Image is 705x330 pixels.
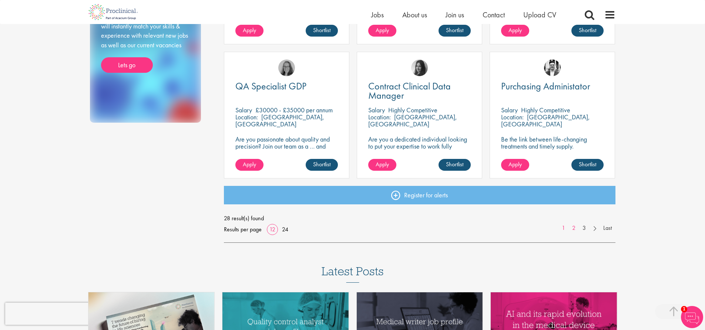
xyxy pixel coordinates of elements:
span: Salary [501,106,518,114]
span: Location: [235,113,258,121]
span: QA Specialist GDP [235,80,306,92]
p: [GEOGRAPHIC_DATA], [GEOGRAPHIC_DATA] [235,113,324,128]
a: 3 [579,224,590,232]
span: 28 result(s) found [224,213,615,224]
a: Apply [235,159,263,171]
a: Contract Clinical Data Manager [368,82,471,100]
a: Apply [501,159,529,171]
a: QA Specialist GDP [235,82,338,91]
span: Location: [501,113,524,121]
a: Lets go [101,57,153,73]
a: Last [600,224,615,232]
a: Purchasing Administator [501,82,604,91]
a: About us [402,10,427,20]
a: Shortlist [306,159,338,171]
a: Shortlist [571,159,604,171]
p: Highly Competitive [388,106,437,114]
a: Shortlist [439,25,471,37]
a: Shortlist [439,159,471,171]
a: Contact [483,10,505,20]
span: Apply [508,26,522,34]
a: Shortlist [571,25,604,37]
p: Are you passionate about quality and precision? Join our team as a … and help ensure top-tier sta... [235,136,338,164]
span: Location: [368,113,391,121]
img: Heidi Hennigan [411,59,428,76]
span: Salary [368,106,385,114]
a: Join us [446,10,464,20]
a: Apply [368,25,396,37]
iframe: reCAPTCHA [5,303,100,325]
a: Apply [501,25,529,37]
a: 12 [267,225,278,233]
a: 1 [558,224,569,232]
span: Apply [376,160,389,168]
a: Upload CV [523,10,556,20]
p: Highly Competitive [521,106,570,114]
p: [GEOGRAPHIC_DATA], [GEOGRAPHIC_DATA] [501,113,590,128]
span: Results per page [224,224,262,235]
a: 2 [568,224,579,232]
a: Register for alerts [224,186,615,204]
a: 24 [279,225,291,233]
p: [GEOGRAPHIC_DATA], [GEOGRAPHIC_DATA] [368,113,457,128]
img: Chatbot [681,306,703,328]
a: Apply [235,25,263,37]
span: Apply [243,26,256,34]
p: Be the link between life-changing treatments and timely supply. [501,136,604,150]
span: Apply [243,160,256,168]
span: Contract Clinical Data Manager [368,80,451,102]
a: Shortlist [306,25,338,37]
span: Apply [376,26,389,34]
p: £30000 - £35000 per annum [255,106,333,114]
img: Edward Little [544,59,561,76]
a: Jobs [371,10,384,20]
a: Apply [368,159,396,171]
h3: Latest Posts [322,265,384,283]
img: Ingrid Aymes [278,59,295,76]
span: Purchasing Administator [501,80,590,92]
p: Are you a dedicated individual looking to put your expertise to work fully flexibly in a remote p... [368,136,471,157]
div: Send Proclinical your cv now! We will instantly match your skills & experience with relevant new ... [101,12,190,73]
span: Salary [235,106,252,114]
span: 1 [681,306,687,312]
span: Apply [508,160,522,168]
